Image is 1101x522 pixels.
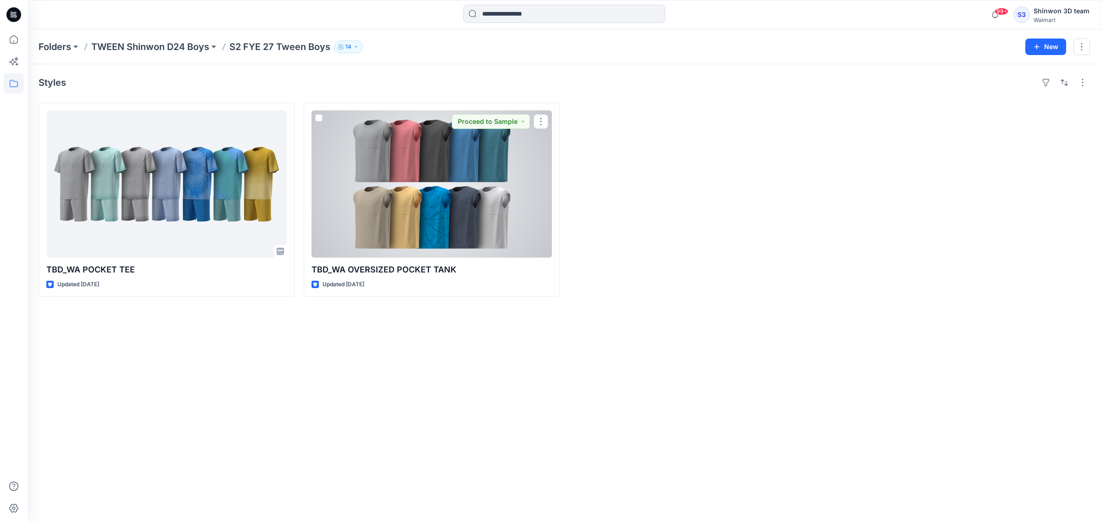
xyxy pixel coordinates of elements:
a: Folders [39,40,71,53]
p: TBD_WA POCKET TEE [46,263,287,276]
div: S3 [1013,6,1030,23]
p: 14 [345,42,351,52]
div: Walmart [1034,17,1090,23]
p: Updated [DATE] [57,280,99,289]
a: TBD_WA OVERSIZED POCKET TANK [311,111,552,258]
p: TBD_WA OVERSIZED POCKET TANK [311,263,552,276]
button: New [1025,39,1066,55]
span: 99+ [995,8,1008,15]
div: Shinwon 3D team [1034,6,1090,17]
p: Updated [DATE] [323,280,364,289]
a: TBD_WA POCKET TEE [46,111,287,258]
h4: Styles [39,77,66,88]
button: 14 [334,40,363,53]
p: S2 FYE 27 Tween Boys [229,40,330,53]
a: TWEEN Shinwon D24 Boys [91,40,209,53]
